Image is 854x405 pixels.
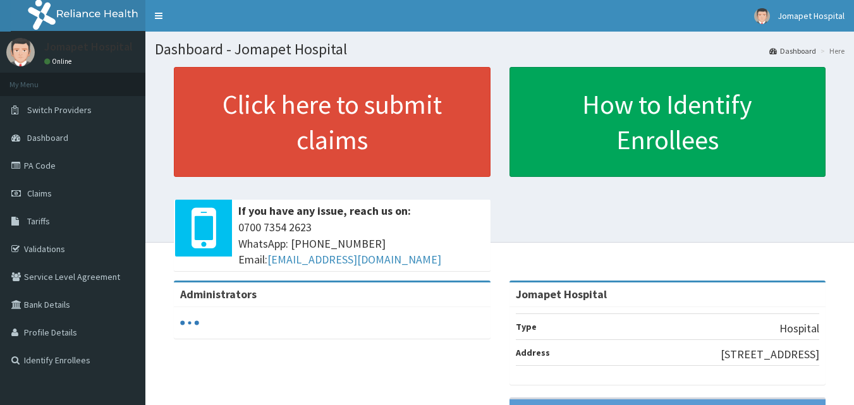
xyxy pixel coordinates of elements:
[516,347,550,358] b: Address
[516,321,537,332] b: Type
[778,10,845,21] span: Jomapet Hospital
[44,57,75,66] a: Online
[779,320,819,337] p: Hospital
[267,252,441,267] a: [EMAIL_ADDRESS][DOMAIN_NAME]
[27,132,68,143] span: Dashboard
[27,188,52,199] span: Claims
[238,203,411,218] b: If you have any issue, reach us on:
[180,313,199,332] svg: audio-loading
[238,219,484,268] span: 0700 7354 2623 WhatsApp: [PHONE_NUMBER] Email:
[27,104,92,116] span: Switch Providers
[509,67,826,177] a: How to Identify Enrollees
[27,215,50,227] span: Tariffs
[516,287,607,301] strong: Jomapet Hospital
[817,45,845,56] li: Here
[155,41,845,57] h1: Dashboard - Jomapet Hospital
[180,287,257,301] b: Administrators
[44,41,133,52] p: Jomapet Hospital
[754,8,770,24] img: User Image
[769,45,816,56] a: Dashboard
[721,346,819,363] p: [STREET_ADDRESS]
[6,38,35,66] img: User Image
[174,67,491,177] a: Click here to submit claims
